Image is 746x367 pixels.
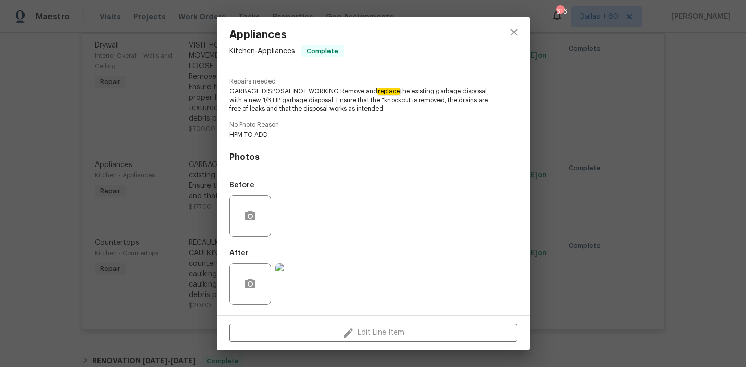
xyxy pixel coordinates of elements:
h5: After [229,250,249,257]
h4: Photos [229,152,517,162]
button: close [502,20,527,45]
span: GARBAGE DISPOSAL NOT WORKING Remove and the existing garbage disposal with a new 1/3 HP garbage d... [229,87,488,113]
span: No Photo Reason [229,122,517,128]
span: Complete [302,46,343,56]
span: Appliances [229,29,344,41]
span: Repairs needed [229,78,517,85]
span: Kitchen - Appliances [229,48,295,55]
div: 616 [556,6,564,17]
em: replace [377,88,400,95]
h5: Before [229,182,254,189]
span: HPM TO ADD [229,131,488,139]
